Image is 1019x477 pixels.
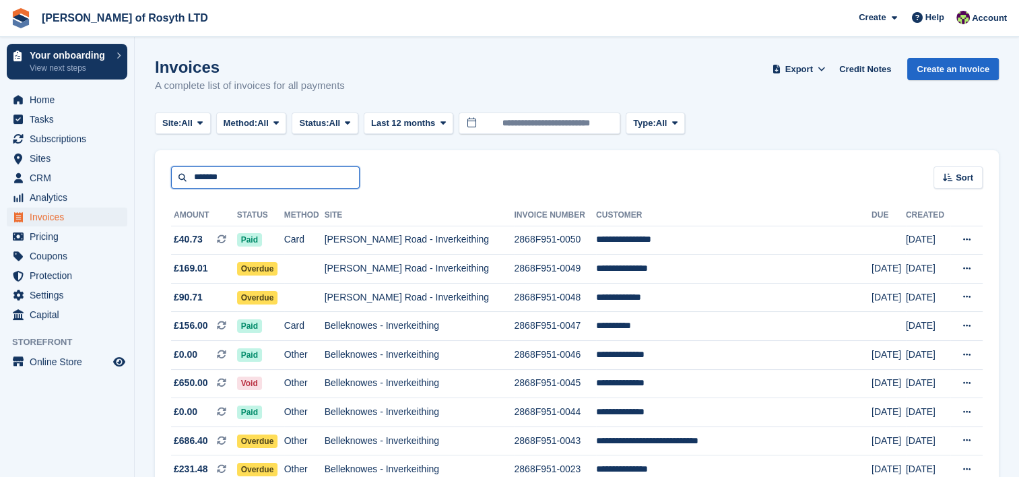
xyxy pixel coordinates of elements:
td: 2868F951-0046 [514,341,596,370]
button: Export [769,58,828,80]
a: menu [7,208,127,226]
span: All [257,117,269,130]
span: Tasks [30,110,110,129]
td: Belleknowes - Inverkeithing [325,426,515,455]
td: Belleknowes - Inverkeithing [325,312,515,341]
td: [PERSON_NAME] Road - Inverkeithing [325,255,515,284]
th: Due [872,205,906,226]
span: All [181,117,193,130]
td: 2868F951-0043 [514,426,596,455]
span: Home [30,90,110,109]
td: [DATE] [906,283,950,312]
td: [DATE] [872,426,906,455]
a: menu [7,247,127,265]
td: Other [284,341,325,370]
th: Created [906,205,950,226]
td: Other [284,369,325,398]
span: £231.48 [174,462,208,476]
a: menu [7,227,127,246]
a: menu [7,90,127,109]
td: Belleknowes - Inverkeithing [325,369,515,398]
span: Capital [30,305,110,324]
span: Paid [237,406,262,419]
td: 2868F951-0047 [514,312,596,341]
span: Paid [237,348,262,362]
p: A complete list of invoices for all payments [155,78,345,94]
span: Paid [237,233,262,247]
td: [DATE] [872,283,906,312]
a: menu [7,188,127,207]
span: Settings [30,286,110,305]
h1: Invoices [155,58,345,76]
a: menu [7,168,127,187]
td: [DATE] [906,398,950,427]
span: £686.40 [174,434,208,448]
a: Your onboarding View next steps [7,44,127,79]
th: Site [325,205,515,226]
td: Card [284,312,325,341]
th: Customer [596,205,872,226]
button: Last 12 months [364,113,453,135]
span: Last 12 months [371,117,435,130]
td: 2868F951-0044 [514,398,596,427]
span: Online Store [30,352,110,371]
span: £90.71 [174,290,203,305]
td: Other [284,426,325,455]
td: [DATE] [872,398,906,427]
span: £0.00 [174,348,197,362]
td: 2868F951-0048 [514,283,596,312]
td: [DATE] [906,255,950,284]
button: Status: All [292,113,358,135]
span: Site: [162,117,181,130]
td: Belleknowes - Inverkeithing [325,341,515,370]
th: Amount [171,205,237,226]
span: £650.00 [174,376,208,390]
span: Export [785,63,813,76]
span: All [656,117,667,130]
th: Method [284,205,325,226]
th: Invoice Number [514,205,596,226]
span: Invoices [30,208,110,226]
p: Your onboarding [30,51,110,60]
td: Belleknowes - Inverkeithing [325,398,515,427]
td: [DATE] [872,369,906,398]
td: [DATE] [872,255,906,284]
th: Status [237,205,284,226]
span: Account [972,11,1007,25]
span: Overdue [237,262,278,276]
td: [DATE] [872,341,906,370]
span: £40.73 [174,232,203,247]
span: Help [925,11,944,24]
span: Sites [30,149,110,168]
span: Paid [237,319,262,333]
span: Overdue [237,435,278,448]
span: Pricing [30,227,110,246]
span: Void [237,377,262,390]
span: Method: [224,117,258,130]
span: CRM [30,168,110,187]
td: 2868F951-0050 [514,226,596,255]
span: Analytics [30,188,110,207]
td: [DATE] [906,226,950,255]
span: £169.01 [174,261,208,276]
a: menu [7,286,127,305]
span: Type: [633,117,656,130]
span: Protection [30,266,110,285]
span: Coupons [30,247,110,265]
span: Subscriptions [30,129,110,148]
a: Create an Invoice [907,58,999,80]
a: menu [7,129,127,148]
span: Status: [299,117,329,130]
td: [DATE] [906,369,950,398]
span: Overdue [237,291,278,305]
button: Site: All [155,113,211,135]
td: Card [284,226,325,255]
p: View next steps [30,62,110,74]
span: Create [859,11,886,24]
td: 2868F951-0045 [514,369,596,398]
img: Nina Briggs [956,11,970,24]
span: Sort [956,171,973,185]
a: menu [7,110,127,129]
a: menu [7,305,127,324]
span: Storefront [12,336,134,349]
